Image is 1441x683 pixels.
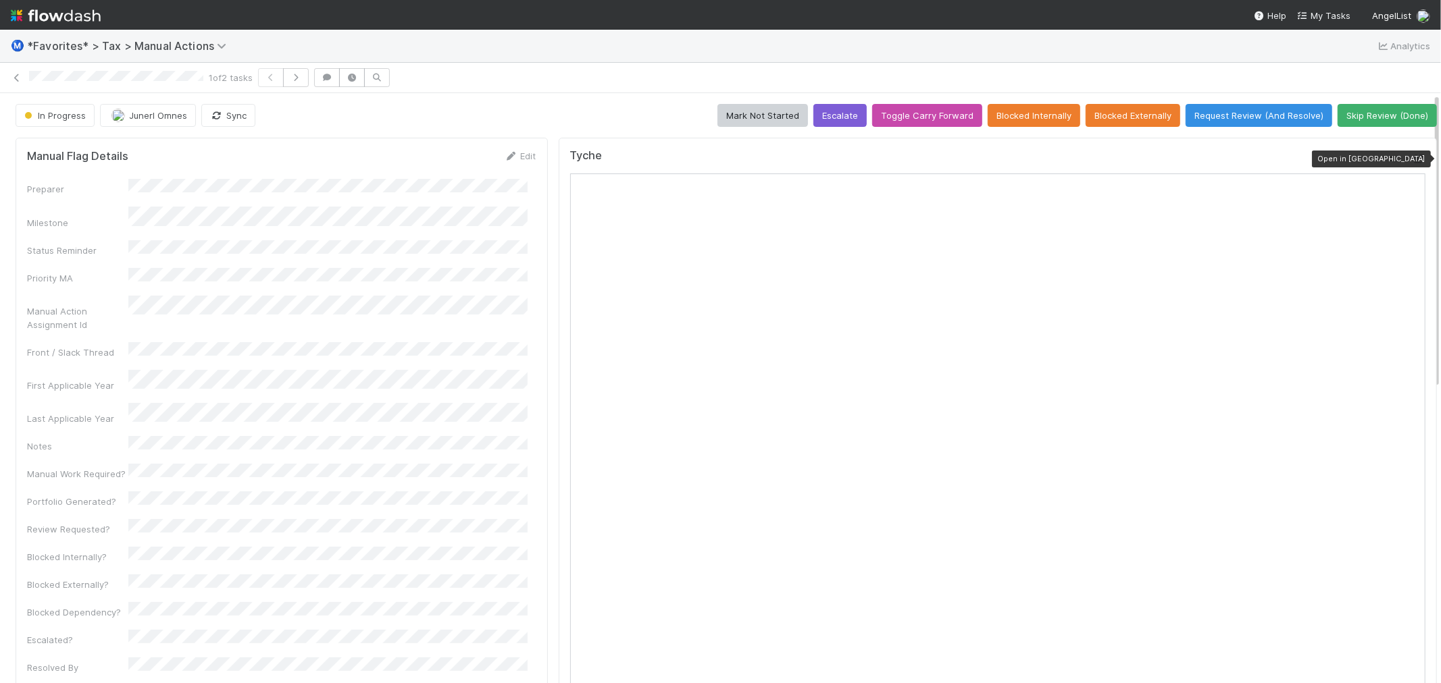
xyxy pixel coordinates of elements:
[27,605,128,619] div: Blocked Dependency?
[1377,38,1430,54] a: Analytics
[27,412,128,425] div: Last Applicable Year
[27,578,128,591] div: Blocked Externally?
[209,71,253,84] span: 1 of 2 tasks
[1338,104,1437,127] button: Skip Review (Done)
[27,379,128,392] div: First Applicable Year
[813,104,867,127] button: Escalate
[201,104,255,127] button: Sync
[11,4,101,27] img: logo-inverted-e16ddd16eac7371096b0.svg
[27,39,233,53] span: *Favorites* > Tax > Manual Actions
[1297,9,1350,22] a: My Tasks
[27,182,128,196] div: Preparer
[27,467,128,481] div: Manual Work Required?
[11,40,24,51] span: Ⓜ️
[505,151,536,161] a: Edit
[129,110,187,121] span: Junerl Omnes
[1417,9,1430,23] img: avatar_de77a991-7322-4664-a63d-98ba485ee9e0.png
[27,661,128,674] div: Resolved By
[27,439,128,453] div: Notes
[872,104,982,127] button: Toggle Carry Forward
[27,550,128,564] div: Blocked Internally?
[27,346,128,359] div: Front / Slack Thread
[988,104,1080,127] button: Blocked Internally
[1086,104,1180,127] button: Blocked Externally
[111,109,125,122] img: avatar_de77a991-7322-4664-a63d-98ba485ee9e0.png
[27,244,128,257] div: Status Reminder
[1254,9,1286,22] div: Help
[27,522,128,536] div: Review Requested?
[27,216,128,229] div: Milestone
[27,271,128,285] div: Priority MA
[27,304,128,331] div: Manual Action Assignment Id
[717,104,808,127] button: Mark Not Started
[1297,10,1350,21] span: My Tasks
[27,495,128,508] div: Portfolio Generated?
[570,149,603,163] h5: Tyche
[27,633,128,647] div: Escalated?
[1372,10,1411,21] span: AngelList
[100,104,196,127] button: Junerl Omnes
[27,150,128,163] h5: Manual Flag Details
[1186,104,1332,127] button: Request Review (And Resolve)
